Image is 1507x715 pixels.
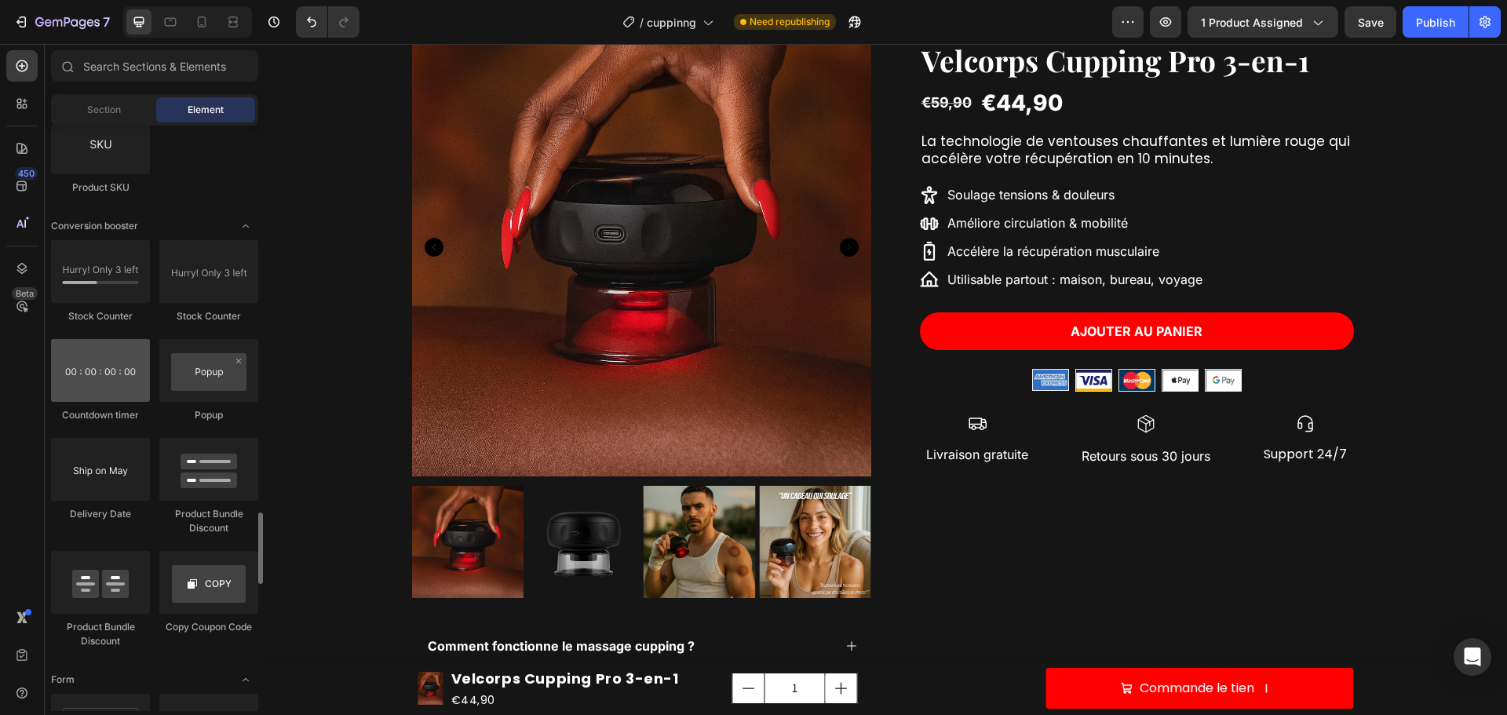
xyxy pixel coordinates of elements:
[1416,14,1455,31] div: Publish
[1345,6,1396,38] button: Save
[51,219,138,233] span: Conversion booster
[898,326,933,346] img: gempages_577438704042246694-bb796ca2-2d5d-4452-840f-e80b1e914016.png
[51,620,150,648] div: Product Bundle Discount
[159,620,258,634] div: Copy Coupon Code
[1358,16,1384,29] span: Save
[233,667,258,692] span: Toggle open
[233,213,258,239] span: Toggle open
[817,404,946,421] p: Retours sous 30 jours
[160,194,179,213] button: Carousel Back Arrow
[655,268,1089,307] button: Ajouter au panier
[782,624,1089,666] button: Commande le tien
[12,287,38,300] div: Beta
[159,408,258,422] div: Popup
[51,181,150,195] div: Product SKU
[159,309,258,323] div: Stock Counter
[683,224,938,247] p: Utilisable partout : maison, bureau, voyage
[163,594,430,610] strong: Comment fonctionne le massage cupping ?
[806,279,938,296] div: Ajouter au panier
[855,326,890,346] img: gempages_577438704042246694-8d01b7fd-fe83-4273-bb20-269478ace006.png
[662,403,764,419] p: Livraison gratuite
[561,629,593,659] button: increment
[87,103,121,117] span: Section
[500,629,561,659] input: quantity
[657,89,1088,123] p: La technologie de ventouses chauffantes et lumière rouge qui accélère votre récupération en 10 mi...
[15,167,38,180] div: 450
[647,14,696,31] span: cuppinng
[51,507,150,521] div: Delivery Date
[575,194,594,213] button: Carousel Next Arrow
[640,14,644,31] span: /
[51,309,150,323] div: Stock Counter
[51,408,150,422] div: Countdown timer
[683,196,938,219] p: Accélère la récupération musculaire
[265,44,1507,715] iframe: Design area
[188,103,224,117] span: Element
[812,326,847,346] img: gempages_577438704042246694-b7ce55ef-3771-4124-852d-ac1f8e9b26f4.png
[768,326,804,346] img: gempages_577438704042246694-30fb2041-7984-4a92-a3bb-ef396e0b39bb.png
[875,633,990,656] div: Commande le tien
[296,6,359,38] div: Undo/Redo
[51,50,258,82] input: Search Sections & Elements
[655,48,709,69] div: €59,90
[683,140,938,162] p: Soulage tensions & douleurs
[103,13,110,31] p: 7
[159,507,258,535] div: Product Bundle Discount
[1403,6,1469,38] button: Publish
[683,168,938,191] p: Améliore circulation & mobilité
[941,326,976,346] img: gempages_577438704042246694-64d33e1d-e299-413e-a2f6-df818520f9a3.png
[1201,14,1303,31] span: 1 product assigned
[1454,638,1491,676] div: Open Intercom Messenger
[6,6,117,38] button: 7
[750,15,830,29] span: Need republishing
[1188,6,1338,38] button: 1 product assigned
[469,629,500,659] button: decrement
[715,43,800,75] div: €44,90
[51,673,75,687] span: Form
[999,403,1082,419] p: Support 24/7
